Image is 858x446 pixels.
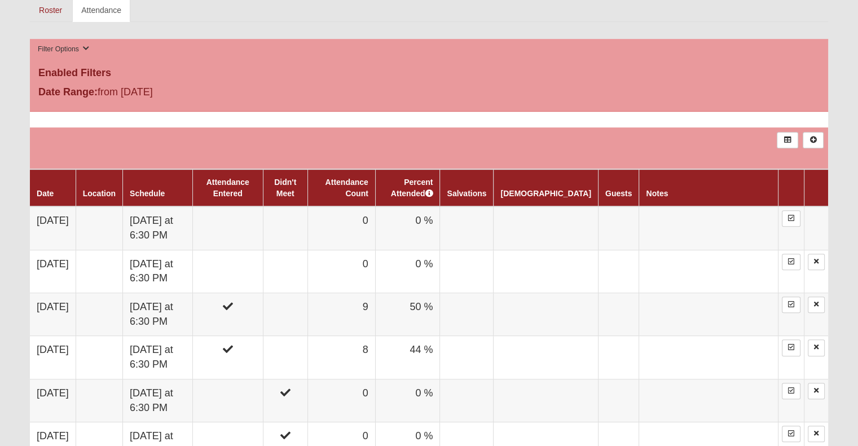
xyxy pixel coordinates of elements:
[777,132,798,148] a: Export to Excel
[808,254,825,270] a: Delete
[808,383,825,399] a: Delete
[30,206,76,250] td: [DATE]
[494,169,598,206] th: [DEMOGRAPHIC_DATA]
[598,169,639,206] th: Guests
[391,178,433,198] a: Percent Attended
[782,297,800,313] a: Enter Attendance
[325,178,368,198] a: Attendance Count
[123,293,193,336] td: [DATE] at 6:30 PM
[782,254,800,270] a: Enter Attendance
[782,383,800,399] a: Enter Attendance
[206,178,249,198] a: Attendance Entered
[375,379,440,422] td: 0 %
[307,336,375,379] td: 8
[375,336,440,379] td: 44 %
[646,189,668,198] a: Notes
[782,210,800,227] a: Enter Attendance
[30,293,76,336] td: [DATE]
[123,206,193,250] td: [DATE] at 6:30 PM
[307,379,375,422] td: 0
[782,339,800,356] a: Enter Attendance
[30,250,76,293] td: [DATE]
[37,189,54,198] a: Date
[30,379,76,422] td: [DATE]
[375,250,440,293] td: 0 %
[123,250,193,293] td: [DATE] at 6:30 PM
[440,169,494,206] th: Salvations
[808,297,825,313] a: Delete
[307,206,375,250] td: 0
[83,189,116,198] a: Location
[307,250,375,293] td: 0
[130,189,165,198] a: Schedule
[123,336,193,379] td: [DATE] at 6:30 PM
[30,336,76,379] td: [DATE]
[274,178,296,198] a: Didn't Meet
[808,339,825,356] a: Delete
[38,67,820,80] h4: Enabled Filters
[375,206,440,250] td: 0 %
[803,132,824,148] a: Alt+N
[30,85,296,103] div: from [DATE]
[307,293,375,336] td: 9
[123,379,193,422] td: [DATE] at 6:30 PM
[34,43,93,55] button: Filter Options
[38,85,98,100] label: Date Range:
[375,293,440,336] td: 50 %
